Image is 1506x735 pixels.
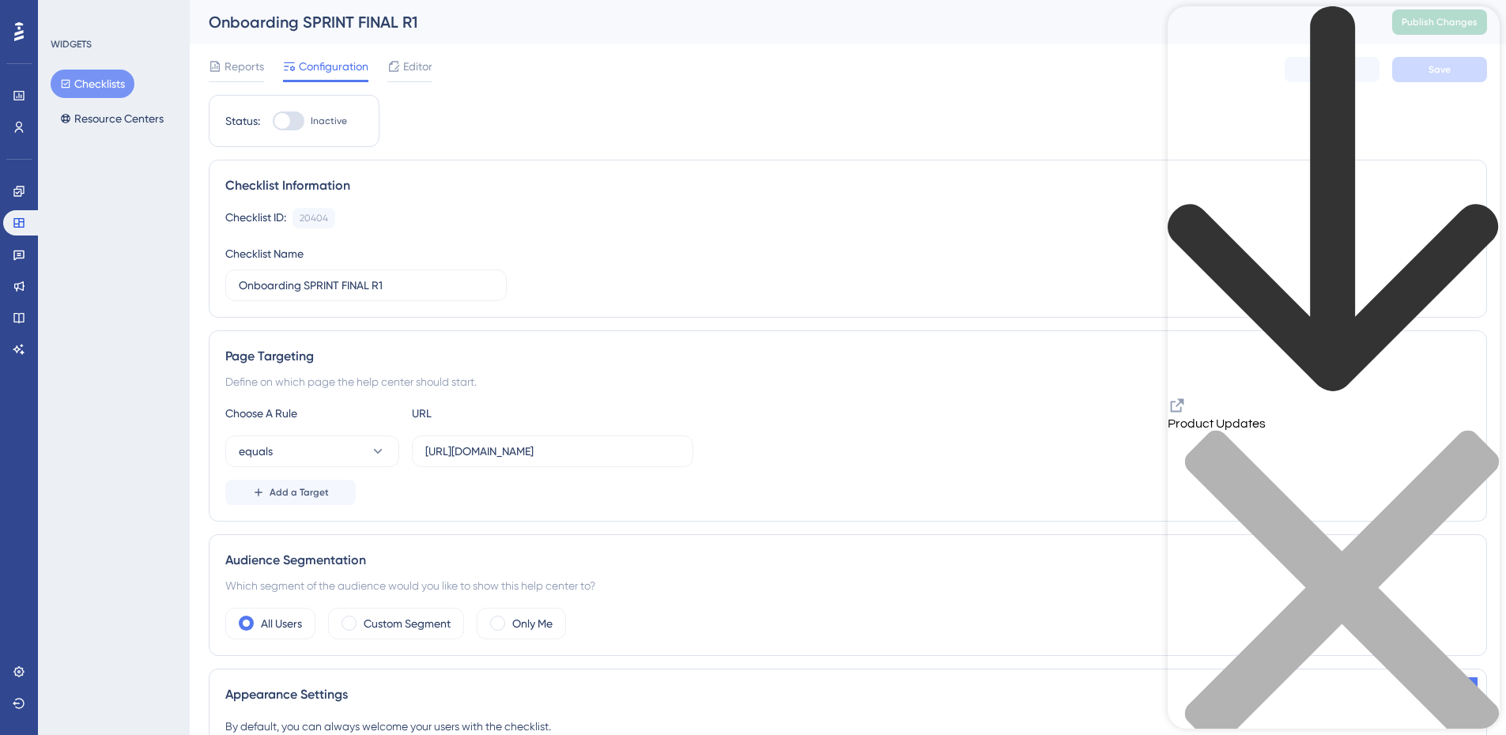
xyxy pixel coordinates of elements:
div: Status: [225,111,260,130]
img: launcher-image-alternative-text [5,9,33,38]
span: Configuration [299,57,368,76]
div: URL [412,404,586,423]
div: Checklist Name [225,244,304,263]
span: Inactive [311,115,347,127]
div: Which segment of the audience would you like to show this help center to? [225,576,1470,595]
div: Choose A Rule [225,404,399,423]
button: Checklists [51,70,134,98]
div: Onboarding SPRINT FINAL R1 [209,11,1353,33]
span: Need Help? [37,4,99,23]
button: equals [225,435,399,467]
div: Appearance Settings [225,685,1470,704]
div: Checklist ID: [225,208,286,228]
span: Add a Target [270,486,329,499]
input: yourwebsite.com/path [425,443,680,460]
label: Only Me [512,614,553,633]
span: Editor [403,57,432,76]
div: 20404 [300,212,328,224]
label: Custom Segment [364,614,451,633]
label: All Users [261,614,302,633]
div: Page Targeting [225,347,1470,366]
button: Add a Target [225,480,356,505]
div: Define on which page the help center should start. [225,372,1470,391]
div: 3 [110,8,115,21]
div: Checklist Information [225,176,1470,195]
div: Audience Segmentation [225,551,1470,570]
span: Reports [225,57,264,76]
span: equals [239,442,273,461]
div: WIDGETS [51,38,92,51]
button: Resource Centers [51,104,173,133]
input: Type your Checklist name [239,277,493,294]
